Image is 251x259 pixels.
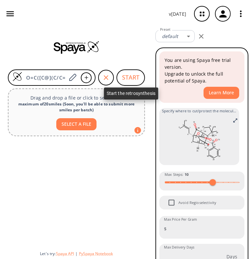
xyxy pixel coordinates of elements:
div: Let's try: [40,251,150,256]
span: Avoid Regioselectivity [165,196,178,210]
button: Spaya API [56,251,74,256]
svg: Full screen [233,118,238,123]
img: Spaya logo [54,41,99,54]
div: Start the retrosynthesis [104,87,158,100]
label: Preset [160,27,170,32]
p: You are using Spaya free trial version. Upgrade to unlock the full potential of Spaya. [165,57,239,84]
span: Max Steps : [165,172,188,177]
span: Specify where to cut/protect the molecule by clicking on bonds/atoms [162,108,237,114]
svg: O=C([C@](C/C=C(C)/C)(C1)C2=O)[C@]([C@]3([H])C[C@@H]1C(C)(C)[C@@]24C(C5=CC=CC=C5)=O)(CCC3(C)C)C4=O [162,117,237,162]
em: default [162,33,178,39]
p: $ [164,225,167,232]
strong: 10 [185,172,188,177]
span: | [74,251,79,256]
div: maximum of 20 smiles ( Soon, you'll be able to submit more smiles per batch ) [14,101,139,113]
p: Drag and drop a file or click to select one [14,94,139,101]
button: SELECT A FILE [56,118,97,130]
p: v [DATE] [169,10,186,17]
label: Max Delivery Days [164,245,194,250]
label: Max Price Per Gram [164,217,197,222]
img: Logo Spaya [12,72,22,82]
button: Learn More [204,87,239,99]
button: START [117,69,145,86]
span: Avoid Regioselectivity [178,200,216,206]
button: PySpaya Notebook [79,251,113,256]
input: Enter SMILES [22,74,66,81]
